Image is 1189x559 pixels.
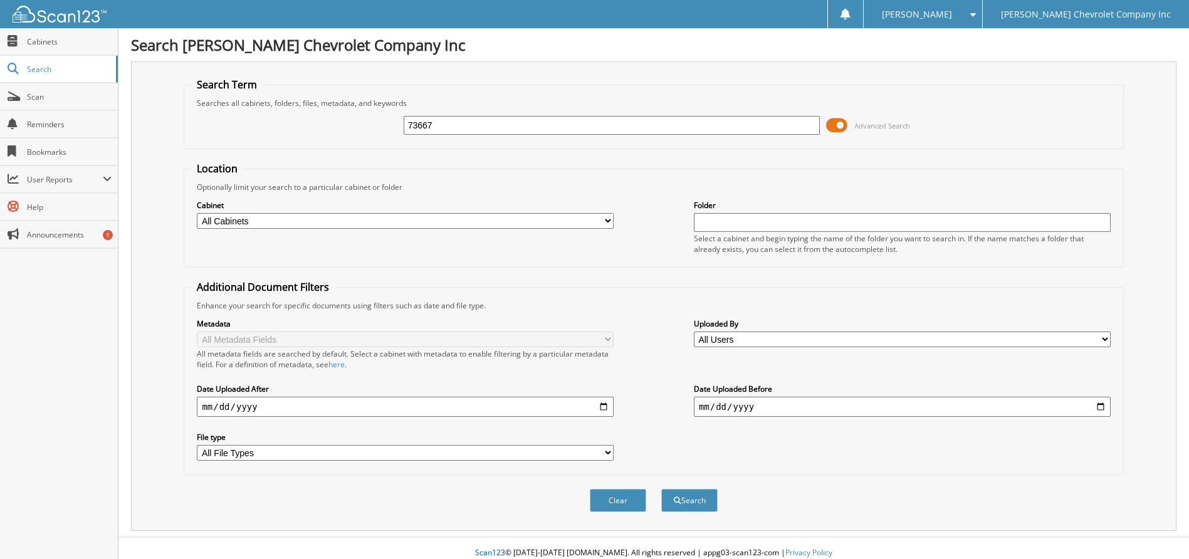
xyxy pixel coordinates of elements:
[590,489,646,512] button: Clear
[694,200,1111,211] label: Folder
[197,384,614,394] label: Date Uploaded After
[197,348,614,370] div: All metadata fields are searched by default. Select a cabinet with metadata to enable filtering b...
[694,318,1111,329] label: Uploaded By
[197,200,614,211] label: Cabinet
[27,174,103,185] span: User Reports
[854,121,910,130] span: Advanced Search
[27,229,112,240] span: Announcements
[785,547,832,558] a: Privacy Policy
[191,98,1116,108] div: Searches all cabinets, folders, files, metadata, and keywords
[1126,499,1189,559] iframe: Chat Widget
[882,11,952,18] span: [PERSON_NAME]
[475,547,505,558] span: Scan123
[197,318,614,329] label: Metadata
[328,359,345,370] a: here
[191,182,1116,192] div: Optionally limit your search to a particular cabinet or folder
[694,384,1111,394] label: Date Uploaded Before
[131,34,1176,55] h1: Search [PERSON_NAME] Chevrolet Company Inc
[191,300,1116,311] div: Enhance your search for specific documents using filters such as date and file type.
[27,64,110,75] span: Search
[27,202,112,212] span: Help
[27,119,112,130] span: Reminders
[694,233,1111,254] div: Select a cabinet and begin typing the name of the folder you want to search in. If the name match...
[661,489,718,512] button: Search
[13,6,107,23] img: scan123-logo-white.svg
[27,147,112,157] span: Bookmarks
[191,162,244,175] legend: Location
[27,36,112,47] span: Cabinets
[694,397,1111,417] input: end
[103,230,113,240] div: 1
[197,432,614,442] label: File type
[197,397,614,417] input: start
[1001,11,1171,18] span: [PERSON_NAME] Chevrolet Company Inc
[27,91,112,102] span: Scan
[191,280,335,294] legend: Additional Document Filters
[191,78,263,91] legend: Search Term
